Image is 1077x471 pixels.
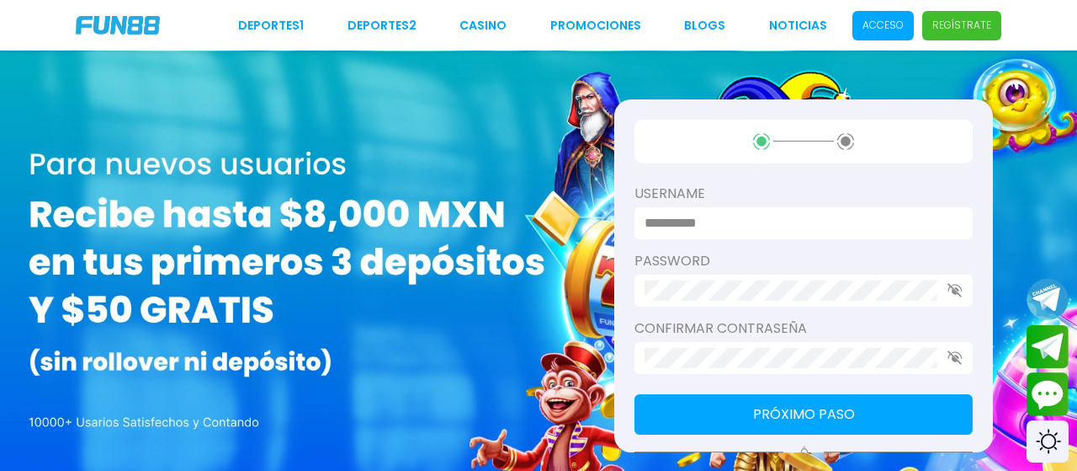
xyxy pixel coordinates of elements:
label: username [634,184,973,204]
button: Contact customer service [1027,372,1069,416]
p: Ó [634,445,973,460]
a: Deportes1 [238,17,304,35]
p: Regístrate [932,18,991,33]
a: CASINO [459,17,507,35]
label: Confirmar contraseña [634,318,973,339]
a: Promociones [550,17,641,35]
button: Próximo paso [634,394,973,435]
a: NOTICIAS [769,17,827,35]
button: Join telegram channel [1027,277,1069,321]
p: Acceso [862,18,904,33]
label: password [634,251,973,271]
a: BLOGS [684,17,725,35]
a: Deportes2 [348,17,416,35]
div: Switch theme [1027,420,1069,463]
img: Company Logo [76,16,160,35]
button: Join telegram [1027,325,1069,369]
